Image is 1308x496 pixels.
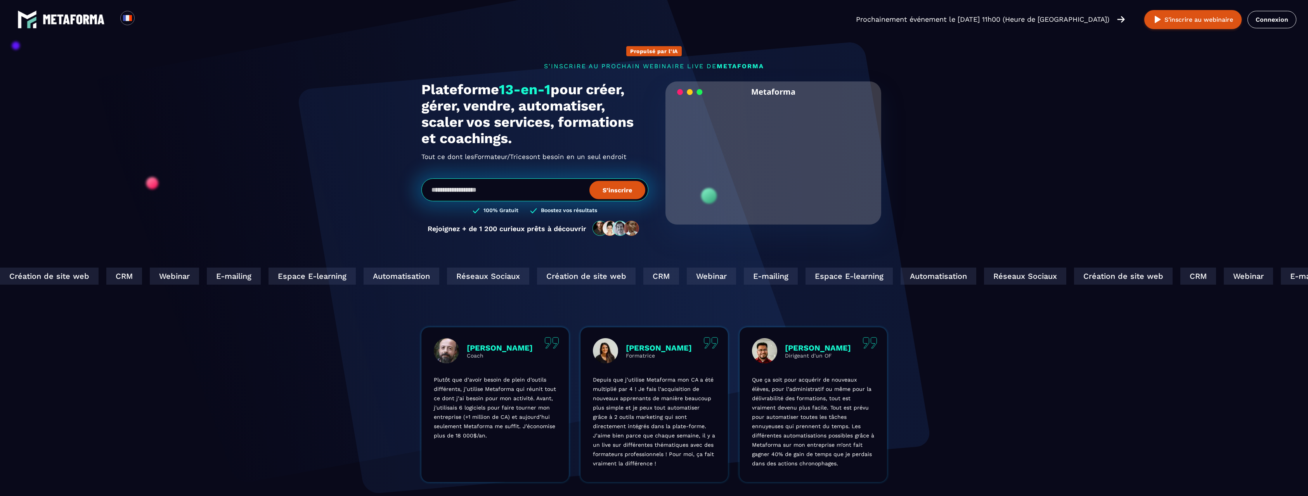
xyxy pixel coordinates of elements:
div: Webinar [143,268,192,285]
p: [PERSON_NAME] [785,343,851,353]
p: Formatrice [626,353,692,359]
p: Rejoignez + de 1 200 curieux prêts à découvrir [428,225,586,233]
p: s'inscrire au prochain webinaire live de [421,62,887,70]
img: community-people [590,220,642,237]
img: profile [752,338,777,363]
h1: Plateforme pour créer, gérer, vendre, automatiser, scaler vos services, formations et coachings. [421,81,648,147]
h3: 100% Gratuit [483,207,518,214]
img: play [1153,15,1162,24]
p: [PERSON_NAME] [626,343,692,353]
div: Automatisation [894,268,970,285]
button: S’inscrire [589,181,645,199]
div: E-mailing [200,268,254,285]
p: Dirigeant d'un OF [785,353,851,359]
img: logo [43,14,105,24]
p: [PERSON_NAME] [467,343,533,353]
img: checked [473,207,480,214]
div: Automatisation [357,268,433,285]
img: profile [434,338,459,363]
span: METAFORMA [717,62,764,70]
p: Depuis que j’utilise Metaforma mon CA a été multiplié par 4 ! Je fais l’acquisition de nouveaux a... [593,375,716,468]
div: Webinar [1217,268,1266,285]
h3: Boostez vos résultats [541,207,597,214]
span: Formateur/Trices [474,150,529,163]
a: Connexion [1247,11,1296,28]
img: checked [530,207,537,214]
img: quote [703,337,718,349]
h2: Tout ce dont les ont besoin en un seul endroit [421,150,648,163]
div: Réseaux Sociaux [440,268,523,285]
p: Coach [467,353,533,359]
h2: Metaforma [751,81,795,102]
img: fr [123,13,132,23]
div: Espace E-learning [799,268,886,285]
p: Propulsé par l'IA [630,48,678,54]
img: profile [593,338,618,363]
div: CRM [637,268,672,285]
div: Création de site web [1067,268,1166,285]
div: E-mailing [737,268,791,285]
img: arrow-right [1117,15,1125,24]
img: logo [17,10,37,29]
button: S’inscrire au webinaire [1144,10,1242,29]
p: Prochainement événement le [DATE] 11h00 (Heure de [GEOGRAPHIC_DATA]) [856,14,1109,25]
div: Création de site web [530,268,629,285]
div: Webinar [680,268,729,285]
input: Search for option [141,15,147,24]
div: Espace E-learning [262,268,349,285]
div: CRM [100,268,135,285]
span: 13-en-1 [499,81,551,98]
img: loading [677,88,703,96]
p: Que ça soit pour acquérir de nouveaux élèves, pour l’administratif ou même pour la délivrabilité ... [752,375,875,468]
div: Réseaux Sociaux [977,268,1060,285]
div: CRM [1174,268,1209,285]
img: quote [544,337,559,349]
img: quote [863,337,877,349]
div: Search for option [135,11,154,28]
p: Plutôt que d’avoir besoin de plein d’outils différents, j’utilise Metaforma qui réunit tout ce do... [434,375,556,440]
